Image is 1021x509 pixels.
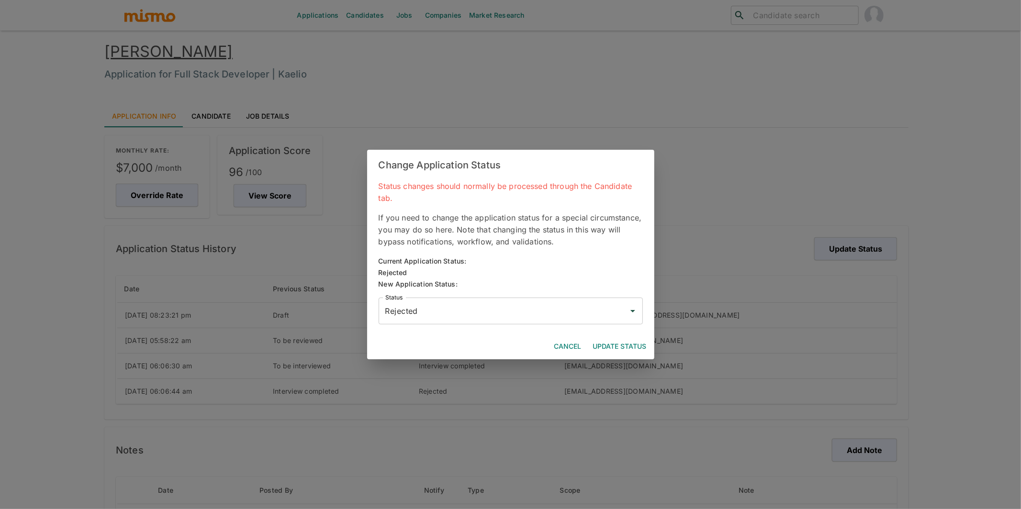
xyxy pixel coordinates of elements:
[379,278,643,290] div: New Application Status:
[379,181,632,203] span: Status changes should normally be processed through the Candidate tab.
[589,338,651,355] button: Update Status
[379,213,642,246] span: If you need to change the application status for a special circumstance, you may do so here. Note...
[550,338,585,355] button: Cancel
[367,150,654,180] h2: Change Application Status
[626,304,640,318] button: Open
[379,255,467,267] div: Current Application Status:
[385,293,403,301] label: Status
[379,267,467,278] div: Rejected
